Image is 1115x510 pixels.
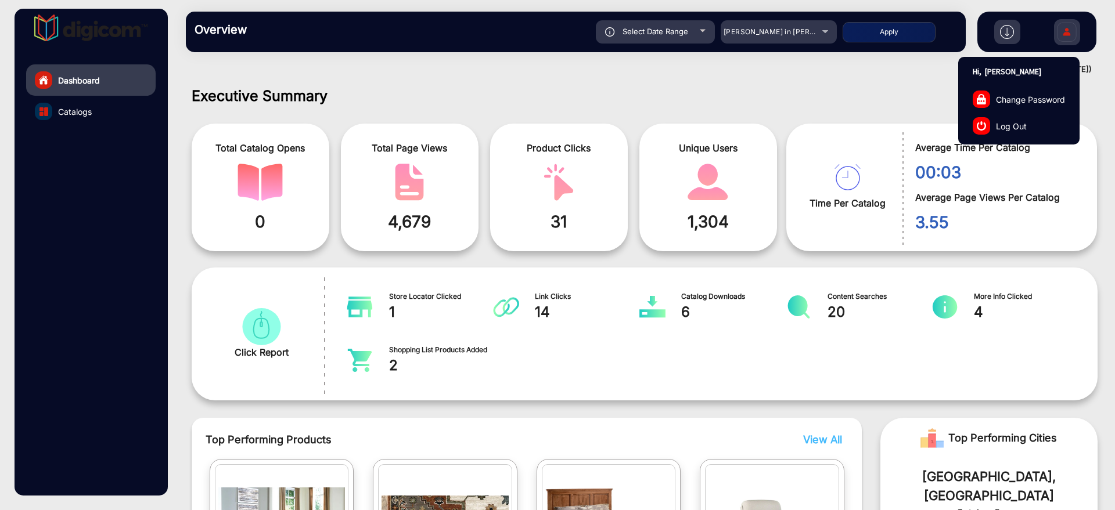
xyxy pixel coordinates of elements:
[238,164,283,201] img: catalog
[800,432,839,447] button: View All
[389,355,494,376] span: 2
[920,426,944,450] img: Rank image
[239,308,284,345] img: catalog
[206,432,695,447] span: Top Performing Products
[38,75,49,85] img: home
[1055,13,1079,54] img: Sign%20Up.svg
[39,107,48,116] img: catalog
[174,64,1092,75] div: ([DATE] - [DATE])
[493,295,519,319] img: catalog
[974,291,1079,302] span: More Info Clicked
[605,27,615,37] img: icon
[681,302,786,323] span: 6
[387,164,432,201] img: catalog
[192,87,1098,104] h1: Executive Summary
[915,210,1080,234] span: 3.55
[977,121,986,131] img: log-out
[974,302,1079,323] span: 4
[639,295,666,319] img: catalog
[843,22,936,42] button: Apply
[648,209,768,234] span: 1,304
[648,141,768,155] span: Unique Users
[803,433,842,446] span: View All
[499,209,619,234] span: 31
[996,120,1027,132] span: Log Out
[350,209,470,234] span: 4,679
[959,62,1079,81] p: Hi, [PERSON_NAME]
[200,141,321,155] span: Total Catalog Opens
[1000,25,1014,39] img: h2download.svg
[389,302,494,323] span: 1
[915,160,1080,185] span: 00:03
[235,345,289,359] span: Click Report
[34,15,148,41] img: vmg-logo
[724,27,852,36] span: [PERSON_NAME] in [PERSON_NAME]
[948,426,1057,450] span: Top Performing Cities
[623,27,688,36] span: Select Date Range
[347,295,373,319] img: catalog
[26,96,156,127] a: Catalogs
[681,291,786,302] span: Catalog Downloads
[535,302,640,323] span: 14
[26,64,156,96] a: Dashboard
[195,23,357,37] h3: Overview
[915,190,1080,204] span: Average Page Views Per Catalog
[535,291,640,302] span: Link Clicks
[977,93,986,104] img: change-password
[58,106,92,118] span: Catalogs
[347,349,373,372] img: catalog
[389,345,494,355] span: Shopping List Products Added
[350,141,470,155] span: Total Page Views
[200,209,321,234] span: 0
[536,164,581,201] img: catalog
[898,467,1080,505] div: [GEOGRAPHIC_DATA], [GEOGRAPHIC_DATA]
[828,291,933,302] span: Content Searches
[685,164,731,201] img: catalog
[786,295,812,319] img: catalog
[932,295,958,319] img: catalog
[828,302,933,323] span: 20
[915,140,1080,154] span: Average Time Per Catalog
[835,164,861,190] img: catalog
[58,74,100,86] span: Dashboard
[996,93,1065,105] span: Change Password
[499,141,619,155] span: Product Clicks
[389,291,494,302] span: Store Locator Clicked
